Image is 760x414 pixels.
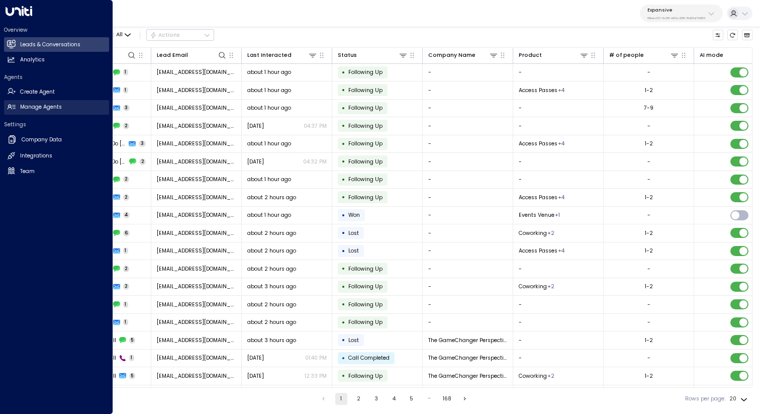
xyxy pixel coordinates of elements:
[305,354,327,362] p: 01:40 PM
[157,318,236,326] span: mzigulich@gmail.com
[727,30,738,41] span: Refresh
[157,265,236,273] span: etienneenterprisellc@gmail.com
[123,319,129,325] span: 1
[348,318,383,326] span: Following Up
[547,372,554,380] div: Dedicated Desk,Private Office
[304,122,327,130] p: 04:37 PM
[519,372,547,380] span: Coworking
[247,229,296,237] span: about 2 hours ago
[157,211,236,219] span: andrewkuo@mosaicmesa.com
[157,229,236,237] span: christras529@gmail.com
[123,176,130,183] span: 2
[406,393,418,405] button: Go to page 5
[123,212,130,218] span: 4
[129,337,136,344] span: 5
[123,69,129,75] span: 1
[645,372,653,380] div: 1-2
[317,393,471,405] nav: pagination navigation
[555,211,560,219] div: Meeting Rooms
[519,247,557,255] span: Access Passes
[609,51,644,60] div: # of people
[139,140,146,147] span: 3
[342,137,345,150] div: •
[20,103,62,111] h2: Manage Agents
[423,385,513,403] td: -
[423,81,513,99] td: -
[423,153,513,171] td: -
[513,296,604,313] td: -
[644,104,653,112] div: 7-9
[348,176,383,183] span: Following Up
[129,355,135,361] span: 1
[20,88,55,96] h2: Create Agent
[157,337,236,344] span: publishedauthor461978@oscarjstarriii.com
[348,158,383,165] span: Following Up
[342,244,345,258] div: •
[647,318,650,326] div: -
[157,372,236,380] span: publishedauthor461978@oscarjstarriii.com
[247,68,291,76] span: about 1 hour ago
[342,155,345,168] div: •
[338,50,408,60] div: Status
[247,283,296,290] span: about 3 hours ago
[428,354,508,362] span: The GameChanger Perspective®️LLC
[519,50,589,60] div: Product
[247,140,291,147] span: about 1 hour ago
[441,393,453,405] button: Go to page 168
[519,87,557,94] span: Access Passes
[4,26,109,34] h2: Overview
[348,68,383,76] span: Following Up
[20,56,45,64] h2: Analytics
[348,265,383,273] span: Following Up
[647,158,650,165] div: -
[157,122,236,130] span: dewaynerobinson99@gmail.com
[459,393,471,405] button: Go to next page
[157,104,236,112] span: dewaynerobinson99@gmail.com
[342,298,345,311] div: •
[4,37,109,52] a: Leads & Conversations
[513,314,604,332] td: -
[558,140,564,147] div: Coworking,Day Office Pass,Dedicated Desk,Lounge Pass
[123,301,129,308] span: 1
[123,266,130,272] span: 2
[157,283,236,290] span: etienneenterprisellc@gmail.com
[423,207,513,224] td: -
[519,211,554,219] span: Events Venue
[157,176,236,183] span: annaace1@icloud.com
[303,158,327,165] p: 04:32 PM
[123,230,130,236] span: 6
[348,301,383,308] span: Following Up
[157,301,236,308] span: mzigulich@gmail.com
[423,242,513,260] td: -
[423,260,513,278] td: -
[428,50,499,60] div: Company Name
[157,68,236,76] span: mark.wenden@gmail.com
[729,393,749,405] div: 20
[157,354,236,362] span: publishedauthor461978@oscarjstarriii.com
[342,119,345,132] div: •
[348,354,390,362] span: Call Completed
[342,66,345,79] div: •
[247,372,264,380] span: Sep 30, 2025
[342,191,345,204] div: •
[647,122,650,130] div: -
[348,194,383,201] span: Following Up
[150,32,180,39] div: Actions
[645,337,653,344] div: 1-2
[348,283,383,290] span: Following Up
[348,337,359,344] span: Lost
[247,194,296,201] span: about 2 hours ago
[609,50,680,60] div: # of people
[685,395,725,403] label: Rows per page:
[558,87,564,94] div: Coworking,Day Office Pass,Dedicated Desk,Lounge Pass
[342,369,345,382] div: •
[342,226,345,239] div: •
[645,283,653,290] div: 1-2
[157,50,227,60] div: Lead Email
[247,265,296,273] span: about 2 hours ago
[348,247,359,255] span: Lost
[348,372,383,380] span: Following Up
[423,278,513,296] td: -
[247,104,291,112] span: about 1 hour ago
[558,247,564,255] div: Coworking,Day Office Pass,Dedicated Desk,Lounge Pass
